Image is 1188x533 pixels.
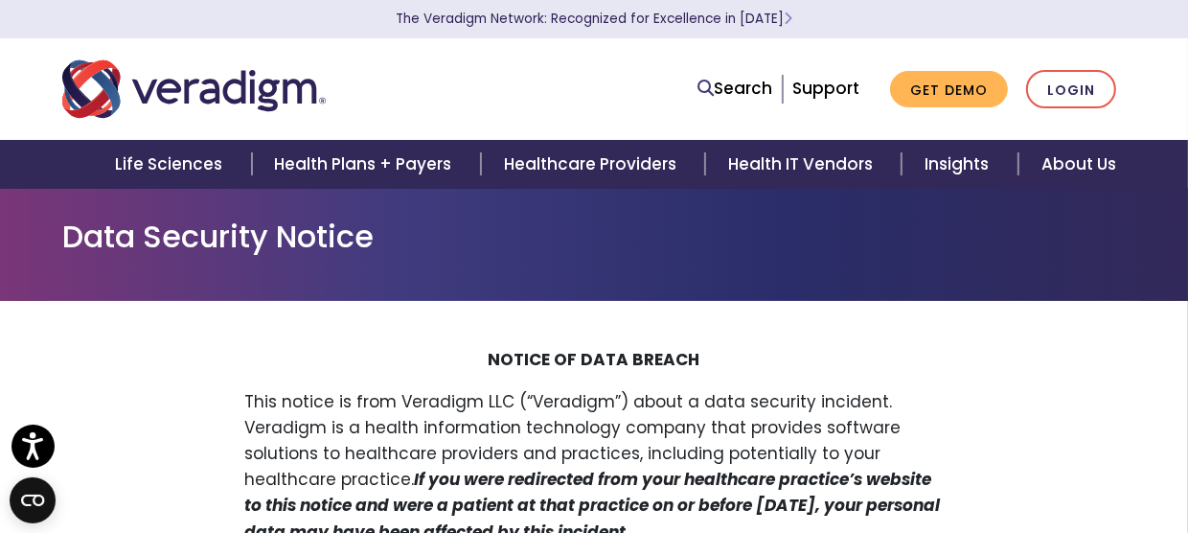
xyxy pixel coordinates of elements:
a: Health IT Vendors [705,140,902,189]
a: Healthcare Providers [481,140,705,189]
img: Veradigm logo [62,58,326,121]
a: Search [697,76,772,102]
a: The Veradigm Network: Recognized for Excellence in [DATE]Learn More [396,10,792,28]
a: Get Demo [890,71,1008,108]
h1: Data Security Notice [62,219,1126,255]
span: Learn More [784,10,792,28]
a: Life Sciences [92,140,251,189]
a: Health Plans + Payers [252,140,481,189]
a: Support [792,77,859,100]
button: Open CMP widget [10,477,56,523]
a: Login [1026,70,1116,109]
a: Insights [902,140,1017,189]
strong: NOTICE OF DATA BREACH [489,348,700,371]
a: About Us [1018,140,1139,189]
